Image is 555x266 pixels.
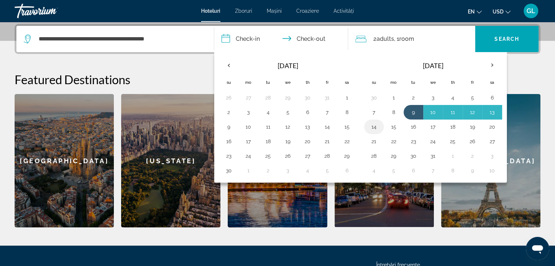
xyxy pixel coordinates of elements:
[408,165,419,176] button: Day 6
[262,107,274,117] button: Day 4
[223,93,235,103] button: Day 26
[262,151,274,161] button: Day 25
[262,93,274,103] button: Day 28
[467,122,478,132] button: Day 19
[493,6,510,17] button: Schimbați moneda
[243,165,254,176] button: Day 1
[527,7,535,15] font: GL
[388,107,400,117] button: Day 8
[427,151,439,161] button: Day 31
[388,151,400,161] button: Day 29
[302,136,313,146] button: Day 20
[302,107,313,117] button: Day 6
[15,1,88,20] a: Travorium
[388,136,400,146] button: Day 22
[486,93,498,103] button: Day 6
[243,93,254,103] button: Day 27
[521,3,540,19] button: Meniu utilizator
[223,136,235,146] button: Day 16
[368,165,380,176] button: Day 4
[468,6,482,17] button: Schimbați limba
[348,26,475,52] button: Travelers: 2 adults, 0 children
[486,136,498,146] button: Day 27
[368,136,380,146] button: Day 21
[408,93,419,103] button: Day 2
[368,107,380,117] button: Day 7
[427,122,439,132] button: Day 17
[243,122,254,132] button: Day 10
[486,151,498,161] button: Day 3
[201,8,220,14] a: Hoteluri
[243,136,254,146] button: Day 17
[368,122,380,132] button: Day 14
[219,57,239,74] button: Previous month
[243,107,254,117] button: Day 3
[282,151,294,161] button: Day 26
[447,107,459,117] button: Day 11
[493,9,504,15] font: USD
[282,93,294,103] button: Day 29
[399,35,414,42] span: Room
[15,94,114,227] a: [GEOGRAPHIC_DATA]
[373,34,394,44] span: 2
[15,72,540,87] h2: Featured Destinations
[321,165,333,176] button: Day 5
[282,136,294,146] button: Day 19
[334,8,354,14] a: Activități
[447,122,459,132] button: Day 18
[239,57,337,74] th: [DATE]
[427,165,439,176] button: Day 7
[368,151,380,161] button: Day 28
[235,8,252,14] a: Zboruri
[467,107,478,117] button: Day 12
[384,57,482,74] th: [DATE]
[282,165,294,176] button: Day 3
[223,165,235,176] button: Day 30
[262,136,274,146] button: Day 18
[427,107,439,117] button: Day 10
[321,136,333,146] button: Day 21
[376,35,394,42] span: Adults
[282,107,294,117] button: Day 5
[341,151,353,161] button: Day 29
[302,93,313,103] button: Day 30
[302,122,313,132] button: Day 13
[243,151,254,161] button: Day 24
[321,93,333,103] button: Day 31
[16,26,539,52] div: Search widget
[467,136,478,146] button: Day 26
[486,107,498,117] button: Day 13
[467,165,478,176] button: Day 9
[447,165,459,176] button: Day 8
[486,165,498,176] button: Day 10
[486,122,498,132] button: Day 20
[341,93,353,103] button: Day 1
[302,165,313,176] button: Day 4
[321,122,333,132] button: Day 14
[341,122,353,132] button: Day 15
[482,57,502,74] button: Next month
[467,93,478,103] button: Day 5
[282,122,294,132] button: Day 12
[408,136,419,146] button: Day 23
[341,136,353,146] button: Day 22
[214,26,348,52] button: Check in and out dates
[388,165,400,176] button: Day 5
[296,8,319,14] font: Croaziere
[262,122,274,132] button: Day 11
[121,94,220,227] div: [US_STATE]
[267,8,282,14] a: Mașini
[526,237,549,260] iframe: Buton lansare fereastră mesagerie
[223,151,235,161] button: Day 23
[341,165,353,176] button: Day 6
[262,165,274,176] button: Day 2
[494,36,519,42] span: Search
[341,107,353,117] button: Day 8
[408,107,419,117] button: Day 9
[321,107,333,117] button: Day 7
[427,93,439,103] button: Day 3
